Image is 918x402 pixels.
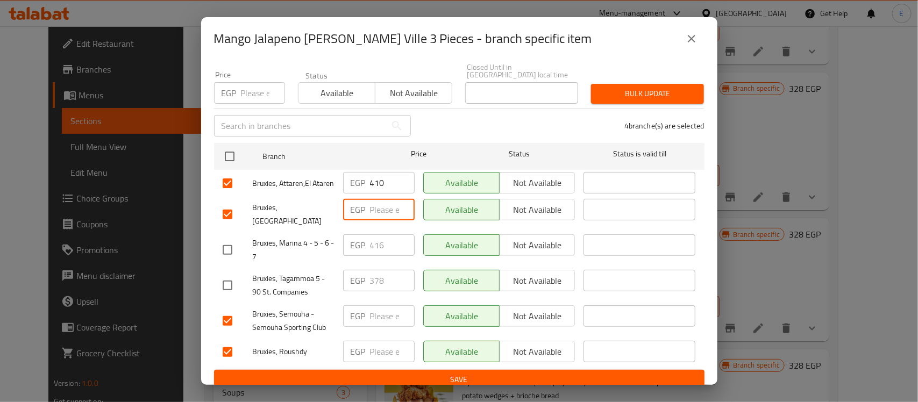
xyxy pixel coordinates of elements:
[463,147,575,161] span: Status
[583,147,695,161] span: Status is valid till
[214,115,386,137] input: Search in branches
[504,308,571,324] span: Not available
[423,172,500,193] button: Available
[253,201,335,228] span: Bruxies, [GEOGRAPHIC_DATA]
[370,234,415,256] input: Please enter price
[351,239,366,252] p: EGP
[428,202,495,218] span: Available
[428,175,495,191] span: Available
[253,307,335,334] span: Bruxies, Semouha - Semouha Sporting Club
[253,177,335,190] span: Bruxies, Attaren,El Ataren
[298,82,375,104] button: Available
[600,87,695,101] span: Bulk update
[370,305,415,327] input: Please enter price
[423,341,500,362] button: Available
[383,147,454,161] span: Price
[624,120,704,131] p: 4 branche(s) are selected
[370,172,415,193] input: Please enter price
[222,87,237,99] p: EGP
[499,341,575,362] button: Not available
[370,341,415,362] input: Please enter price
[253,345,335,358] span: Bruxies, Roushdy
[253,272,335,299] span: Bruxies, Tagammoa 5 - 90 St. Companies
[504,175,571,191] span: Not available
[504,202,571,218] span: Not available
[253,236,335,263] span: Bruxies, Marina 4 - 5 - 6 - 7
[351,310,366,322] p: EGP
[370,199,415,220] input: Please enter price
[214,370,704,390] button: Save
[504,344,571,360] span: Not available
[214,30,592,47] h2: Mango Jalapeno [PERSON_NAME] Ville 3 Pieces - branch specific item
[428,344,495,360] span: Available
[423,305,500,327] button: Available
[223,373,696,386] span: Save
[375,82,452,104] button: Not available
[351,345,366,358] p: EGP
[679,26,704,52] button: close
[591,84,704,104] button: Bulk update
[499,305,575,327] button: Not available
[380,85,448,101] span: Not available
[351,203,366,216] p: EGP
[262,150,374,163] span: Branch
[428,308,495,324] span: Available
[241,82,285,104] input: Please enter price
[423,199,500,220] button: Available
[370,270,415,291] input: Please enter price
[499,172,575,193] button: Not available
[499,199,575,220] button: Not available
[303,85,371,101] span: Available
[351,274,366,287] p: EGP
[351,176,366,189] p: EGP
